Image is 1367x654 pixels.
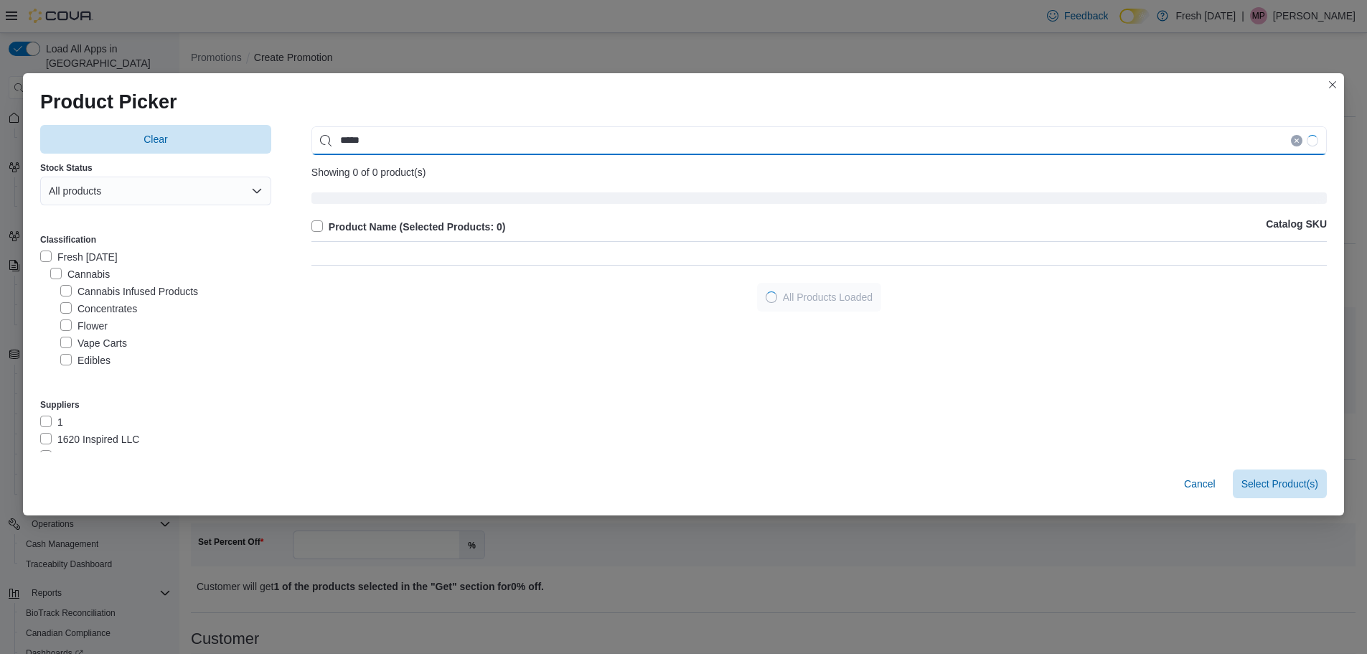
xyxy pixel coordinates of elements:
[40,248,118,266] label: Fresh [DATE]
[40,448,192,465] label: 1913 Carrollton Manufacturing
[40,431,139,448] label: 1620 Inspired LLC
[311,126,1327,155] input: Use aria labels when no actual label is in use
[60,283,198,300] label: Cannabis Infused Products
[1178,470,1221,498] button: Cancel
[40,177,271,205] button: All products
[60,335,127,352] label: Vape Carts
[1184,477,1216,491] span: Cancel
[311,167,1327,178] div: Showing 0 of 0 product(s)
[60,352,111,369] label: Edibles
[311,195,1327,207] span: Loading
[1241,477,1318,491] span: Select Product(s)
[1291,135,1302,146] button: Clear input
[1324,76,1341,93] button: Closes this modal window
[1266,218,1327,235] p: Catalog SKU
[40,90,177,113] h1: Product Picker
[311,218,506,235] label: Product Name (Selected Products: 0)
[40,414,63,431] label: 1
[60,300,137,317] label: Concentrates
[40,399,80,411] label: Suppliers
[40,162,93,174] label: Stock Status
[60,317,108,335] label: Flower
[40,234,96,246] label: Classification
[783,290,873,304] span: All Products Loaded
[757,283,881,312] button: LoadingAll Products Loaded
[40,125,271,154] button: Clear
[1233,470,1327,498] button: Select Product(s)
[50,266,110,283] label: Cannabis
[60,369,115,386] label: Pre-rolls
[144,132,167,146] span: Clear
[766,291,777,303] span: Loading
